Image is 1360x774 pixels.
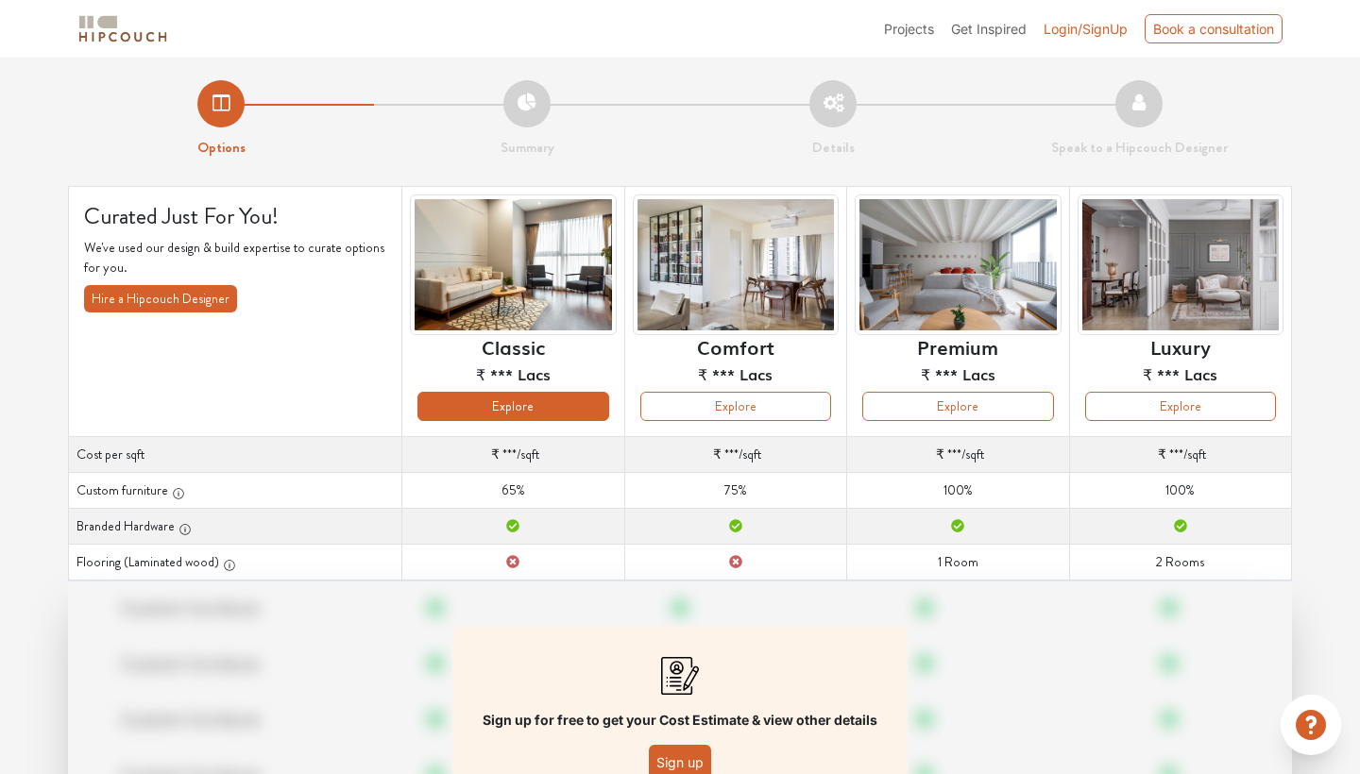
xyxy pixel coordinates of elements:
strong: Speak to a Hipcouch Designer [1051,137,1228,158]
img: logo-horizontal.svg [76,12,170,45]
h4: Curated Just For You! [84,202,386,230]
td: 100% [1069,473,1291,509]
div: Book a consultation [1145,14,1283,43]
button: Explore [640,392,831,421]
h6: Comfort [697,335,774,358]
td: 100% [847,473,1069,509]
th: Flooring (Laminated wood) [69,545,402,580]
th: Custom furniture [69,473,402,509]
button: Explore [862,392,1053,421]
td: /sqft [1069,437,1291,473]
td: /sqft [624,437,846,473]
h6: Classic [482,335,545,358]
span: logo-horizontal.svg [76,8,170,50]
span: Get Inspired [951,21,1027,37]
p: We've used our design & build expertise to curate options for you. [84,238,386,278]
h6: Premium [917,335,998,358]
strong: Summary [501,137,554,158]
strong: Details [812,137,855,158]
td: /sqft [402,437,624,473]
img: header-preview [855,194,1061,335]
strong: Options [197,137,246,158]
td: /sqft [847,437,1069,473]
img: header-preview [410,194,616,335]
td: 65% [402,473,624,509]
span: Projects [884,21,934,37]
button: Explore [417,392,608,421]
th: Cost per sqft [69,437,402,473]
td: 75% [624,473,846,509]
span: Login/SignUp [1044,21,1128,37]
h6: Luxury [1150,335,1211,358]
td: 2 Rooms [1069,545,1291,580]
button: Explore [1085,392,1276,421]
th: Branded Hardware [69,509,402,545]
td: 1 Room [847,545,1069,580]
p: Sign up for free to get your Cost Estimate & view other details [483,710,877,730]
button: Hire a Hipcouch Designer [84,285,237,312]
img: header-preview [633,194,839,335]
img: header-preview [1078,194,1283,335]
